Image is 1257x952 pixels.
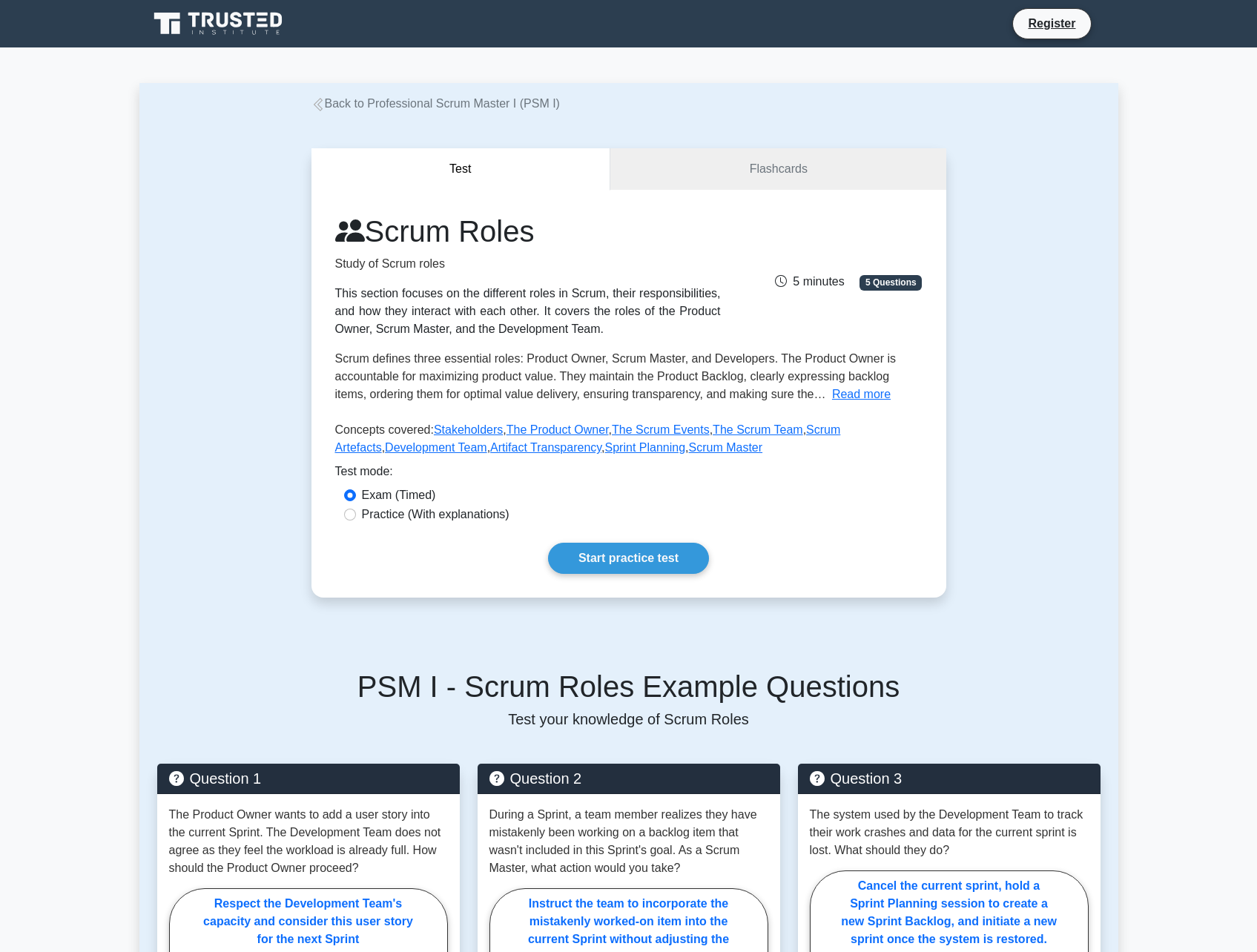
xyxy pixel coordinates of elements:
a: Start practice test [548,543,709,574]
p: Concepts covered: , , , , , , , , [335,421,923,463]
p: The system used by the Development Team to track their work crashes and data for the current spri... [810,806,1089,859]
p: During a Sprint, a team member realizes they have mistakenly been working on a backlog item that ... [489,806,768,877]
a: The Scrum Events [612,423,710,436]
a: The Product Owner [507,423,609,436]
a: Flashcards [610,148,946,191]
div: This section focuses on the different roles in Scrum, their responsibilities, and how they intera... [335,285,721,338]
span: Scrum defines three essential roles: Product Owner, Scrum Master, and Developers. The Product Own... [335,352,896,400]
h5: Question 2 [489,770,768,787]
a: Back to Professional Scrum Master I (PSM I) [311,97,560,110]
h5: Question 1 [169,770,448,787]
a: Stakeholders [434,423,503,436]
a: Scrum Master [689,441,763,454]
button: Test [311,148,611,191]
a: The Scrum Team [713,423,803,436]
span: 5 Questions [860,275,922,290]
span: 5 minutes [775,275,844,288]
h5: PSM I - Scrum Roles Example Questions [157,669,1101,704]
label: Exam (Timed) [362,486,436,504]
h5: Question 3 [810,770,1089,787]
h1: Scrum Roles [335,214,721,249]
button: Read more [832,386,891,403]
a: Development Team [385,441,487,454]
div: Test mode: [335,463,923,486]
a: Register [1019,14,1084,33]
p: Test your knowledge of Scrum Roles [157,710,1101,728]
label: Practice (With explanations) [362,506,509,523]
p: The Product Owner wants to add a user story into the current Sprint. The Development Team does no... [169,806,448,877]
a: Artifact Transparency [490,441,601,454]
p: Study of Scrum roles [335,255,721,273]
a: Sprint Planning [605,441,686,454]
